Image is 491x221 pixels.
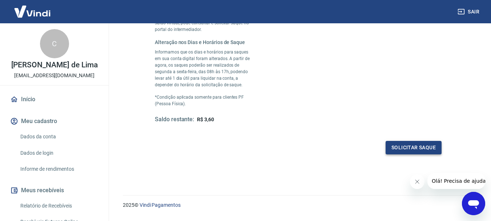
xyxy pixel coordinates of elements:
[17,162,100,177] a: Informe de rendimentos
[4,5,61,11] span: Olá! Precisa de ajuda?
[123,201,474,209] p: 2025 ©
[386,141,442,154] button: Solicitar saque
[427,173,485,189] iframe: Mensagem da empresa
[17,198,100,213] a: Relatório de Recebíveis
[9,0,56,23] img: Vindi
[9,113,100,129] button: Meu cadastro
[197,117,214,122] span: R$ 3,60
[40,29,69,58] div: C
[9,91,100,107] a: Início
[155,116,194,123] h5: Saldo restante:
[155,94,254,107] p: *Condição aplicada somente para clientes PF (Pessoa Física).
[11,61,98,69] p: [PERSON_NAME] de Lima
[155,39,254,46] h6: Alteração nos Dias e Horários de Saque
[410,174,424,189] iframe: Fechar mensagem
[155,49,254,88] p: Informamos que os dias e horários para saques em sua conta digital foram alterados. A partir de a...
[140,202,181,208] a: Vindi Pagamentos
[456,5,482,19] button: Sair
[14,72,94,79] p: [EMAIL_ADDRESS][DOMAIN_NAME]
[9,182,100,198] button: Meus recebíveis
[462,192,485,215] iframe: Botão para abrir a janela de mensagens
[17,129,100,144] a: Dados da conta
[17,146,100,161] a: Dados de login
